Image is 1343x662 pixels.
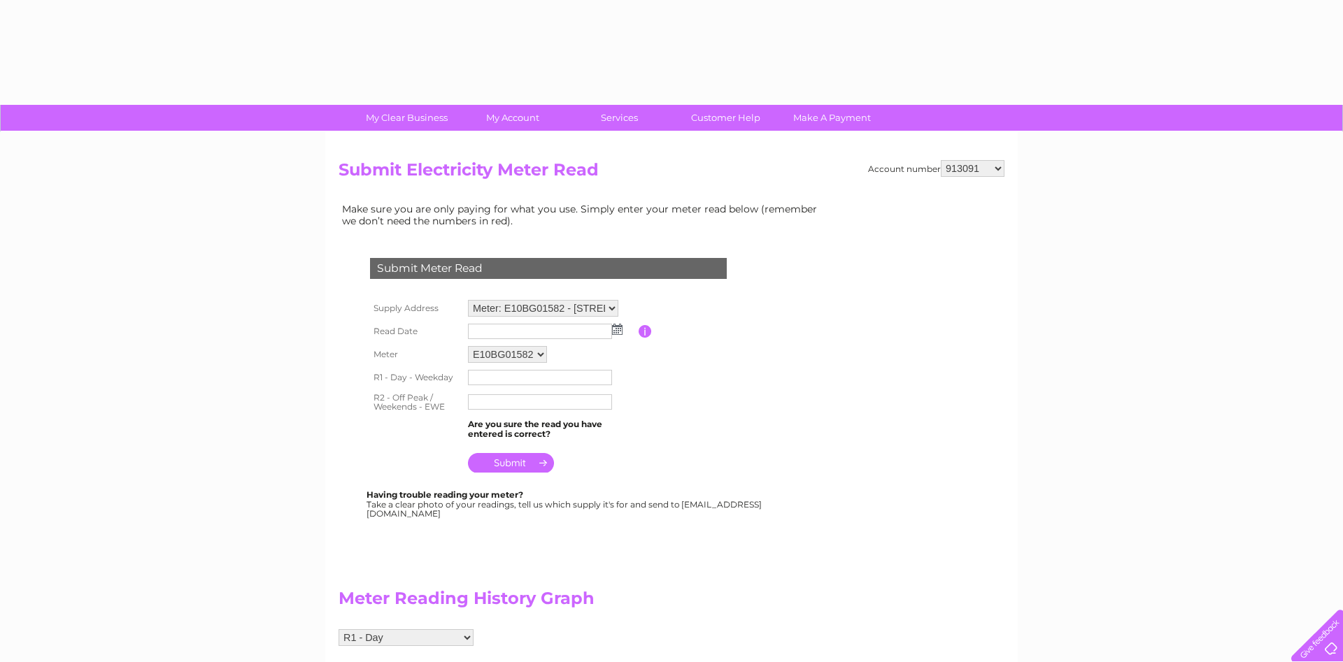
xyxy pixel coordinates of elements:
[468,453,554,473] input: Submit
[774,105,890,131] a: Make A Payment
[367,296,464,320] th: Supply Address
[367,366,464,389] th: R1 - Day - Weekday
[367,489,523,500] b: Having trouble reading your meter?
[367,490,764,519] div: Take a clear photo of your readings, tell us which supply it's for and send to [EMAIL_ADDRESS][DO...
[562,105,677,131] a: Services
[339,589,828,615] h2: Meter Reading History Graph
[868,160,1004,177] div: Account number
[464,416,639,442] td: Are you sure the read you have entered is correct?
[455,105,571,131] a: My Account
[639,325,652,338] input: Information
[339,160,1004,187] h2: Submit Electricity Meter Read
[339,200,828,229] td: Make sure you are only paying for what you use. Simply enter your meter read below (remember we d...
[367,343,464,366] th: Meter
[370,258,727,279] div: Submit Meter Read
[612,324,623,335] img: ...
[367,389,464,417] th: R2 - Off Peak / Weekends - EWE
[349,105,464,131] a: My Clear Business
[668,105,783,131] a: Customer Help
[367,320,464,343] th: Read Date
